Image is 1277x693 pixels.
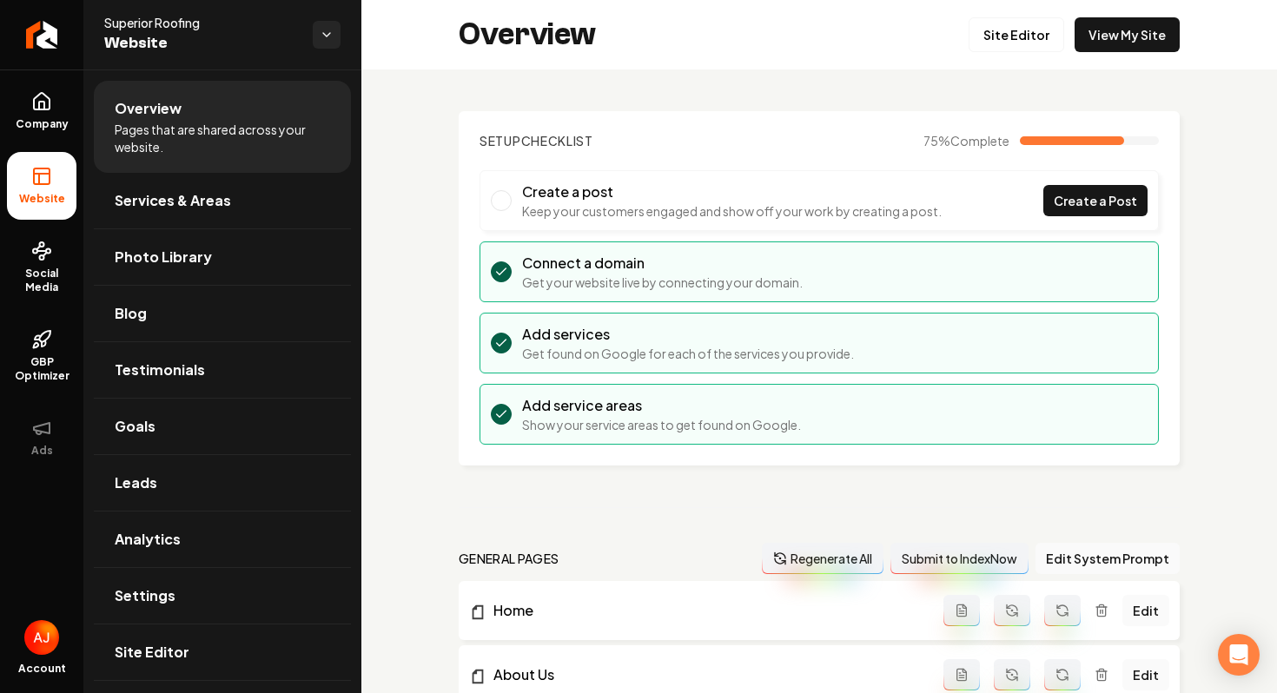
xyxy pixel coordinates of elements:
[1218,634,1260,676] div: Open Intercom Messenger
[104,31,299,56] span: Website
[94,624,351,680] a: Site Editor
[7,227,76,308] a: Social Media
[24,620,59,655] img: Austin Jellison
[890,543,1029,574] button: Submit to IndexNow
[459,17,596,52] h2: Overview
[480,133,521,148] span: Setup
[115,472,157,493] span: Leads
[24,620,59,655] button: Open user button
[7,267,76,294] span: Social Media
[115,585,175,606] span: Settings
[522,345,854,362] p: Get found on Google for each of the services you provide.
[1122,595,1169,626] a: Edit
[522,324,854,345] h3: Add services
[24,444,60,458] span: Ads
[7,404,76,472] button: Ads
[12,192,72,206] span: Website
[94,173,351,228] a: Services & Areas
[115,190,231,211] span: Services & Areas
[94,229,351,285] a: Photo Library
[923,132,1009,149] span: 75 %
[115,303,147,324] span: Blog
[522,181,942,202] h3: Create a post
[7,77,76,145] a: Company
[969,17,1064,52] a: Site Editor
[115,121,330,155] span: Pages that are shared across your website.
[459,550,559,567] h2: general pages
[522,202,942,220] p: Keep your customers engaged and show off your work by creating a post.
[1075,17,1180,52] a: View My Site
[94,511,351,567] a: Analytics
[115,360,205,380] span: Testimonials
[469,664,943,685] a: About Us
[94,568,351,624] a: Settings
[115,98,182,119] span: Overview
[94,399,351,454] a: Goals
[762,543,883,574] button: Regenerate All
[469,600,943,621] a: Home
[1122,659,1169,690] a: Edit
[522,395,801,416] h3: Add service areas
[115,529,181,550] span: Analytics
[522,416,801,433] p: Show your service areas to get found on Google.
[522,274,803,291] p: Get your website live by connecting your domain.
[950,133,1009,148] span: Complete
[115,416,155,437] span: Goals
[94,286,351,341] a: Blog
[1035,543,1180,574] button: Edit System Prompt
[26,21,58,49] img: Rebolt Logo
[115,247,212,267] span: Photo Library
[7,315,76,397] a: GBP Optimizer
[94,455,351,511] a: Leads
[522,253,803,274] h3: Connect a domain
[115,642,189,663] span: Site Editor
[94,342,351,398] a: Testimonials
[104,14,299,31] span: Superior Roofing
[1054,192,1137,210] span: Create a Post
[7,355,76,383] span: GBP Optimizer
[18,662,66,676] span: Account
[943,595,980,626] button: Add admin page prompt
[1043,185,1148,216] a: Create a Post
[9,117,76,131] span: Company
[480,132,593,149] h2: Checklist
[943,659,980,690] button: Add admin page prompt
